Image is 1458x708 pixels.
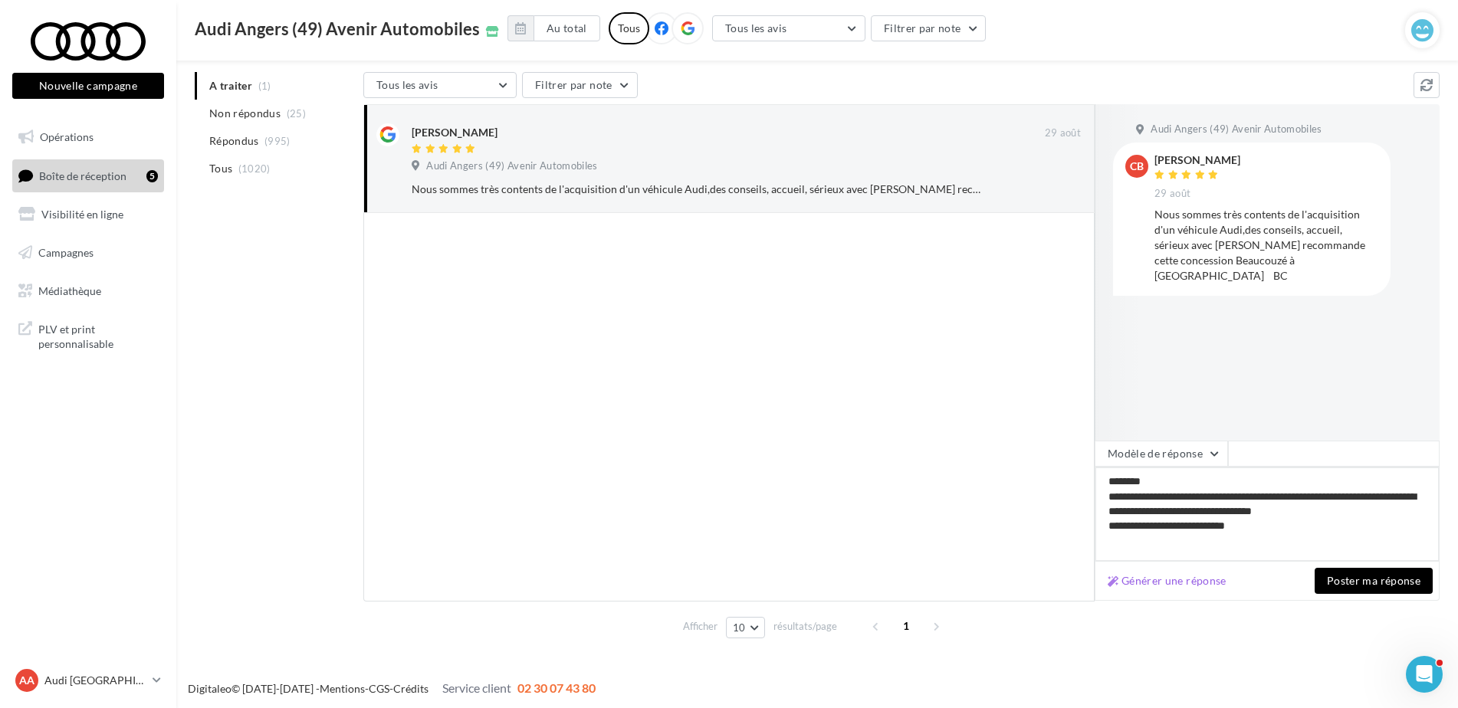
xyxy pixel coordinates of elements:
iframe: Intercom live chat [1406,656,1443,693]
a: PLV et print personnalisable [9,313,167,358]
span: Opérations [40,130,94,143]
a: Campagnes [9,237,167,269]
span: 10 [733,621,746,634]
span: Campagnes [38,246,94,259]
span: CB [1130,159,1144,174]
span: Audi Angers (49) Avenir Automobiles [1151,123,1322,136]
a: AA Audi [GEOGRAPHIC_DATA] [12,666,164,695]
span: (1020) [238,162,271,175]
div: Tous [609,12,649,44]
button: Filtrer par note [871,15,987,41]
span: Tous les avis [376,78,438,91]
span: Non répondus [209,106,281,121]
button: Filtrer par note [522,72,638,98]
span: Audi Angers (49) Avenir Automobiles [195,21,480,38]
span: 29 août [1154,187,1190,201]
a: Boîte de réception5 [9,159,167,192]
div: [PERSON_NAME] [412,125,497,140]
button: Tous les avis [363,72,517,98]
span: PLV et print personnalisable [38,319,158,352]
a: Médiathèque [9,275,167,307]
span: Répondus [209,133,259,149]
span: Service client [442,680,511,695]
span: Boîte de réception [39,169,126,182]
span: Tous [209,161,232,176]
span: 29 août [1045,126,1081,140]
span: (995) [264,135,291,147]
span: 02 30 07 43 80 [517,680,596,695]
button: Au total [507,15,600,41]
button: Poster ma réponse [1315,568,1433,594]
button: 10 [726,617,765,638]
span: © [DATE]-[DATE] - - - [188,682,596,695]
span: AA [19,673,34,688]
div: [PERSON_NAME] [1154,155,1240,166]
a: Visibilité en ligne [9,198,167,231]
span: (25) [287,107,306,120]
div: 5 [146,170,158,182]
div: Nous sommes très contents de l'acquisition d'un véhicule Audi,des conseils, accueil, sérieux avec... [412,182,981,197]
div: Nous sommes très contents de l'acquisition d'un véhicule Audi,des conseils, accueil, sérieux avec... [1154,207,1378,284]
span: Tous les avis [725,21,787,34]
a: Mentions [320,682,365,695]
a: Crédits [393,682,429,695]
button: Générer une réponse [1102,572,1233,590]
span: Audi Angers (49) Avenir Automobiles [426,159,597,173]
a: CGS [369,682,389,695]
span: 1 [894,614,918,638]
a: Opérations [9,121,167,153]
p: Audi [GEOGRAPHIC_DATA] [44,673,146,688]
button: Nouvelle campagne [12,73,164,99]
button: Modèle de réponse [1095,441,1228,467]
button: Au total [534,15,600,41]
span: résultats/page [773,619,837,634]
span: Afficher [683,619,718,634]
span: Visibilité en ligne [41,208,123,221]
button: Tous les avis [712,15,865,41]
span: Médiathèque [38,284,101,297]
a: Digitaleo [188,682,232,695]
